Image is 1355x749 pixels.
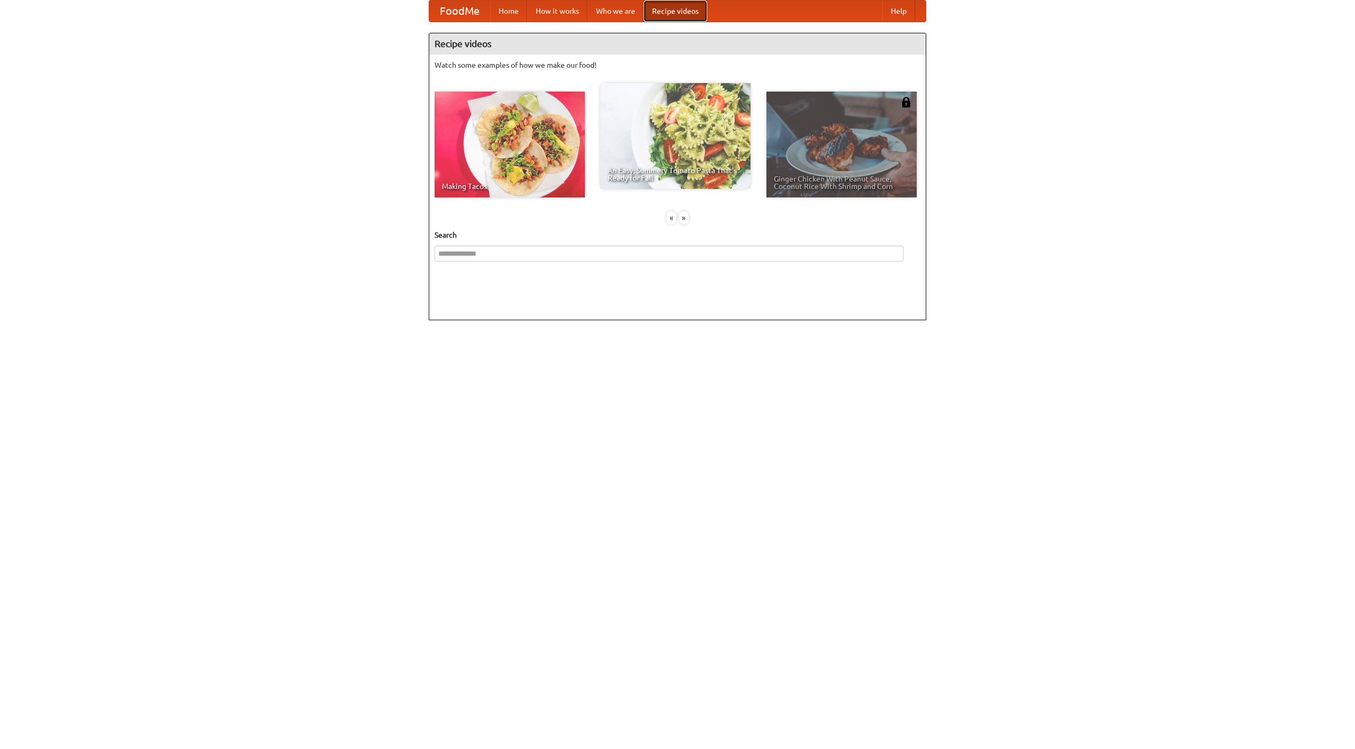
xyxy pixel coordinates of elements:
a: An Easy, Summery Tomato Pasta That's Ready for Fall [600,83,751,189]
a: Making Tacos [435,92,585,197]
a: Help [882,1,915,22]
h4: Recipe videos [429,33,926,55]
a: Home [490,1,527,22]
p: Watch some examples of how we make our food! [435,60,920,70]
span: Making Tacos [442,183,577,190]
a: Who we are [588,1,644,22]
a: FoodMe [429,1,490,22]
a: Recipe videos [644,1,707,22]
div: « [666,211,676,224]
div: » [679,211,689,224]
a: How it works [527,1,588,22]
img: 483408.png [901,97,911,107]
span: An Easy, Summery Tomato Pasta That's Ready for Fall [608,167,743,182]
h5: Search [435,230,920,240]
